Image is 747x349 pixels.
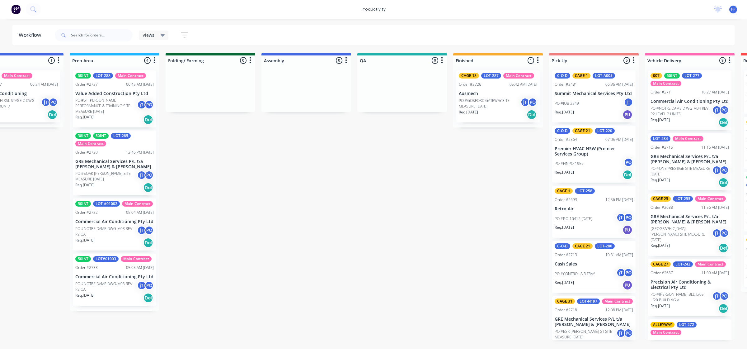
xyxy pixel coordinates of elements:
p: GRE Mechanical Services P/L t/a [PERSON_NAME] & [PERSON_NAME] [651,154,729,165]
div: Main Contract [695,196,726,202]
p: Commercial Air Conditioning Pty Ltd [75,274,154,280]
div: LOT-287 [481,73,501,79]
div: PU [622,110,632,120]
p: Value Added Construction Pty Ltd [75,91,154,96]
div: PO [624,158,633,167]
div: jT [624,98,633,107]
div: jT [520,98,530,107]
div: PO [720,165,729,175]
div: LOT-A005 [593,73,615,79]
div: Del [143,183,153,193]
div: PU [622,225,632,235]
div: CAGE 27 [651,261,671,267]
p: PO #NOTRE DAME D WG-M04 REV-P2 LEVEL 2 UNITS [651,106,712,117]
div: PO [49,98,58,107]
div: Del [718,178,728,188]
div: jT [712,228,721,238]
p: Commercial Air Conditioning Pty Ltd [75,219,154,224]
div: productivity [359,5,389,14]
div: Order #2732 [75,210,98,215]
p: Req. [DATE] [75,182,95,188]
div: Order #2715 [651,145,673,150]
img: Factory [11,5,21,14]
div: Order #2564 [555,137,577,142]
div: CAGE 18LOT-287Main ContractOrder #272605:42 AM [DATE]AusmechPO #GOSFORD GATEWAY SITE MEASURE [DAT... [456,70,540,122]
div: PO [144,100,154,109]
p: Req. [DATE] [75,114,95,120]
div: 50INTLOT#01003Main ContractOrder #273305:05 AM [DATE]Commercial Air Conditioning Pty LtdPO #NOTRE... [73,254,156,306]
p: GRE Mechanical Services P/L t/a [PERSON_NAME] & [PERSON_NAME] [555,317,633,327]
div: Main Contract [695,261,726,267]
span: Views [143,32,154,38]
p: Ausmech [459,91,537,96]
div: PU [622,280,632,290]
div: CAGE 1LOT-258Order #269312:56 PM [DATE]Retro AirPO #P.O-10412 [DATE]jTPOReq.[DATE]PU [552,186,636,238]
div: C-O-DCAGE 21LOT-220Order #256407:05 AM [DATE]Premier HVAC NSW (Premier Services Group)PO #HNPO-19... [552,126,636,183]
div: Order #2726 [459,82,481,87]
div: Del [47,110,57,120]
div: Order #2693 [555,197,577,203]
div: PO [624,268,633,277]
div: Order #2718 [555,307,577,313]
p: Commercial Air Conditioning Pty Ltd [651,99,729,104]
div: LOT-284 [651,136,670,141]
div: jT [137,226,146,235]
p: PO #NOTRE DAME DWG-M03 REV P2 OA [75,226,137,237]
div: CAGE 25 [651,196,671,202]
div: 50INTLOT-288Main ContractOrder #272706:45 AM [DATE]Value Added Construction Pty LtdPO #ST [PERSON... [73,70,156,127]
div: PO [720,291,729,301]
p: Req. [DATE] [555,170,574,175]
div: LOT-258 [575,188,595,194]
div: C-O-DCAGE 21LOT-280Order #271310:31 AM [DATE]Cash SalesPO #CONTROL AIR TRAYjTPOReq.[DATE]PU [552,241,636,293]
div: PO [624,328,633,338]
div: CAGE 21 [572,128,593,134]
div: CAGE 1 [572,73,590,79]
div: PO [528,98,537,107]
div: PO [720,228,729,238]
p: Req. [DATE] [651,303,670,309]
div: CAGE 21 [572,243,593,249]
div: jT [137,170,146,180]
div: C-O-DCAGE 1LOT-A005Order #248106:36 AM [DATE]Summit Mechanical Services Pty LtdPO #JOB 3549jTReq.... [552,70,636,122]
p: PO #P.O-10412 [DATE] [555,216,592,222]
div: 50INT [75,73,91,79]
div: 12:08 PM [DATE] [605,307,633,313]
div: LOT-272 [677,322,697,327]
input: Search for orders... [71,29,133,41]
p: PO #ESR [PERSON_NAME] ST SITE MEASURE [DATE] [555,329,616,340]
p: Req. [DATE] [555,225,574,230]
div: LOT-284Main ContractOrder #271511:16 AM [DATE]GRE Mechanical Services P/L t/a [PERSON_NAME] & [PE... [648,133,731,191]
p: GRE Mechanical Services P/L t/a [PERSON_NAME] & [PERSON_NAME] [651,214,729,225]
div: Order #2687 [651,270,673,276]
p: Cash Sales [555,261,633,267]
div: 05:04 AM [DATE] [126,210,154,215]
p: PO #[PERSON_NAME] BLD L/05-L/20 BUILDING A [651,292,712,303]
div: Del [718,243,728,253]
div: 11:56 AM [DATE] [701,205,729,210]
div: 12:46 PM [DATE] [126,150,154,155]
div: 38INT [75,133,91,139]
div: LOT-280 [595,243,615,249]
div: Order #2733 [75,265,98,270]
div: jT [712,291,721,301]
p: Precision Air Conditioning & Electrical Pty Ltd [651,280,729,290]
div: Del [622,170,632,180]
div: Order #2720 [75,150,98,155]
div: Del [143,293,153,303]
p: Req. [DATE] [651,243,670,248]
div: PO [144,170,154,180]
div: Order #2713 [555,252,577,258]
p: Req. [DATE] [651,177,670,183]
div: LOT-277 [682,73,702,79]
div: 05:42 AM [DATE] [510,82,537,87]
div: Del [143,115,153,125]
div: Order #2727 [75,82,98,87]
div: Main Contract [122,201,153,207]
div: 50INT [75,201,91,207]
div: PO [720,105,729,115]
div: Main Contract [115,73,146,79]
p: Req. [DATE] [459,109,478,115]
div: CAGE 27LOT-242Main ContractOrder #268711:09 AM [DATE]Precision Air Conditioning & Electrical Pty ... [648,259,731,316]
div: 10:27 AM [DATE] [701,89,729,95]
div: LOT#01003 [93,256,119,262]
